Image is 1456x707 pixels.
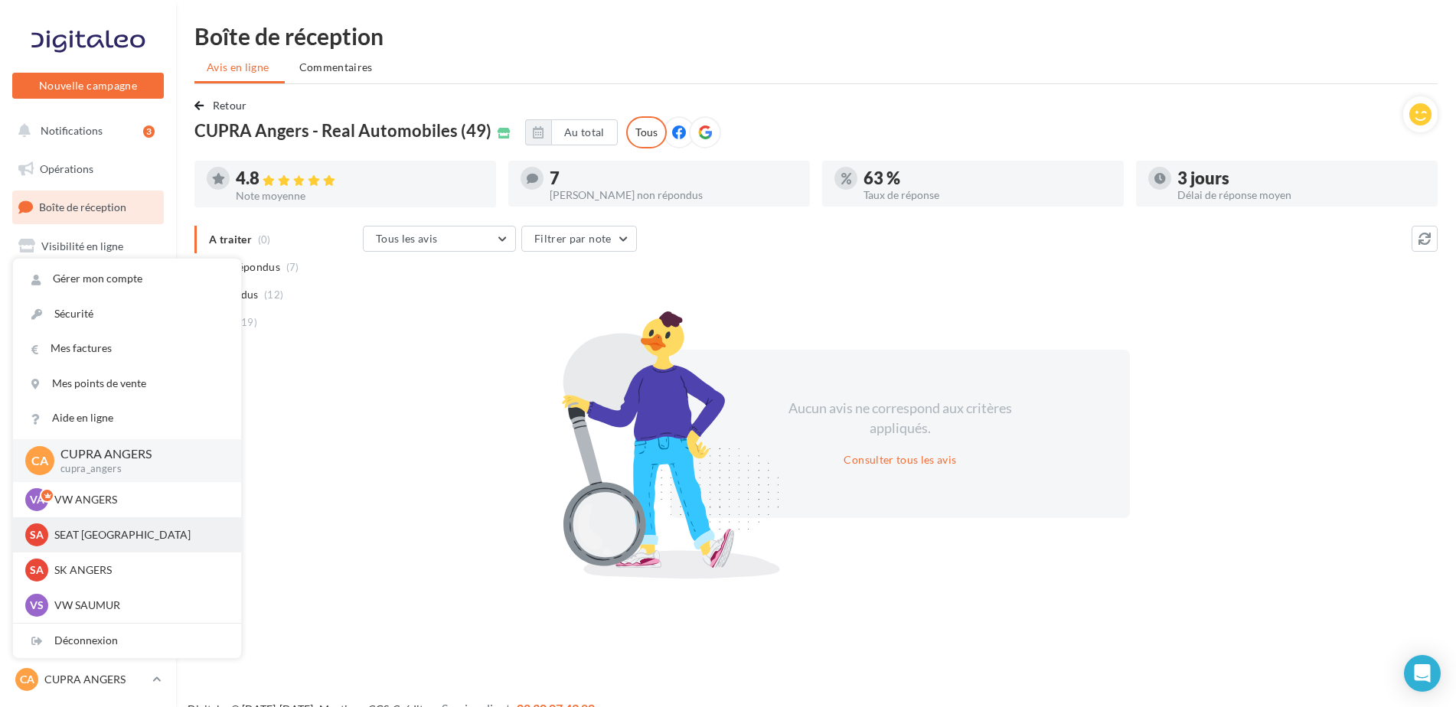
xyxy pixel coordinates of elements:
div: Déconnexion [13,624,241,658]
div: Aucun avis ne correspond aux critères appliqués. [769,399,1032,438]
span: VA [30,492,44,507]
div: Taux de réponse [863,190,1112,200]
a: Médiathèque [9,344,167,376]
a: PLV et print personnalisable [9,420,167,465]
p: SK ANGERS [54,562,223,578]
a: Mes points de vente [13,367,241,401]
a: Visibilité en ligne [9,230,167,262]
button: Tous les avis [363,226,516,252]
div: 4.8 [236,170,484,187]
p: VW ANGERS [54,492,223,507]
button: Notifications 3 [9,115,161,147]
button: Filtrer par note [521,226,637,252]
a: Contacts [9,306,167,338]
span: Non répondus [209,259,280,275]
a: Campagnes DataOnDemand [9,471,167,516]
span: (19) [238,316,257,328]
span: CA [20,672,34,687]
a: Mes factures [13,331,241,366]
p: CUPRA ANGERS [60,445,217,463]
a: Campagnes [9,269,167,301]
button: Nouvelle campagne [12,73,164,99]
p: SEAT [GEOGRAPHIC_DATA] [54,527,223,542]
a: Aide en ligne [13,401,241,435]
div: Boîte de réception [194,24,1438,47]
div: Note moyenne [236,191,484,201]
div: 3 jours [1177,170,1425,187]
div: Délai de réponse moyen [1177,190,1425,200]
button: Consulter tous les avis [837,451,962,469]
p: CUPRA ANGERS [44,672,146,687]
span: Commentaires [299,60,373,73]
span: CA [31,451,48,469]
button: Retour [194,96,253,115]
span: (7) [286,261,299,273]
span: (12) [264,288,283,301]
p: VW SAUMUR [54,598,223,613]
div: Tous [626,116,667,148]
span: Retour [213,99,247,112]
a: Boîte de réception [9,191,167,223]
a: Opérations [9,153,167,185]
button: Au total [525,119,618,145]
a: Calendrier [9,383,167,415]
div: 3 [143,125,155,138]
span: SA [30,562,44,578]
a: CA CUPRA ANGERS [12,665,164,694]
div: Open Intercom Messenger [1404,655,1441,692]
span: VS [30,598,44,613]
div: 7 [550,170,798,187]
span: Opérations [40,162,93,175]
a: Gérer mon compte [13,262,241,296]
p: cupra_angers [60,462,217,476]
div: 63 % [863,170,1112,187]
button: Au total [551,119,618,145]
span: SA [30,527,44,542]
span: CUPRA Angers - Real Automobiles (49) [194,122,491,139]
span: Notifications [41,124,103,137]
span: Tous les avis [376,232,438,245]
a: Sécurité [13,297,241,331]
span: Boîte de réception [39,200,126,213]
div: [PERSON_NAME] non répondus [550,190,798,200]
span: Visibilité en ligne [41,239,123,252]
